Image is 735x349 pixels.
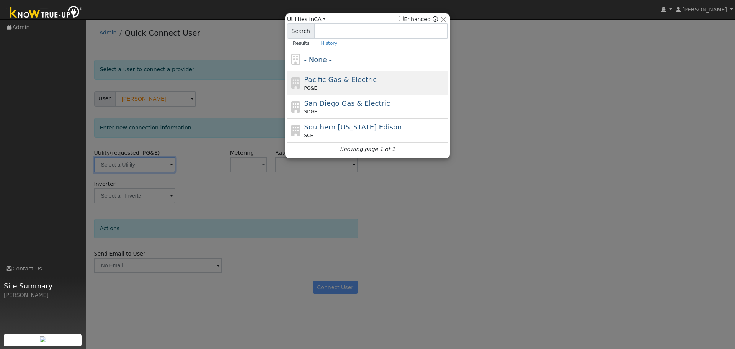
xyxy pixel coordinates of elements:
[315,39,343,48] a: History
[399,15,431,23] label: Enhanced
[287,39,315,48] a: Results
[4,281,82,291] span: Site Summary
[399,16,404,21] input: Enhanced
[304,85,317,92] span: PG&E
[304,56,332,64] span: - None -
[682,7,727,13] span: [PERSON_NAME]
[304,132,314,139] span: SCE
[6,4,86,21] img: Know True-Up
[4,291,82,299] div: [PERSON_NAME]
[399,15,438,23] span: Show enhanced providers
[304,108,317,115] span: SDGE
[304,99,390,107] span: San Diego Gas & Electric
[287,23,314,39] span: Search
[314,16,326,22] a: CA
[340,145,395,153] i: Showing page 1 of 1
[40,336,46,342] img: retrieve
[433,16,438,22] a: Enhanced Providers
[287,15,326,23] span: Utilities in
[304,75,377,84] span: Pacific Gas & Electric
[304,123,402,131] span: Southern [US_STATE] Edison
